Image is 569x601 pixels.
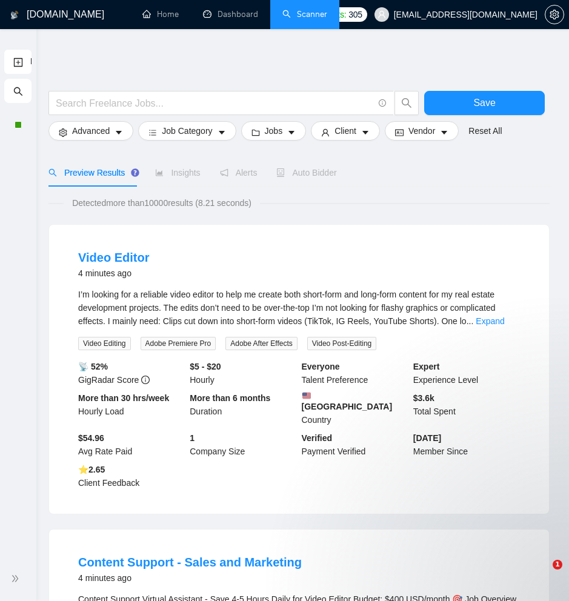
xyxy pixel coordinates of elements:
[78,288,520,328] div: I’m looking for a reliable video editor to help me create both short-form and long-form content f...
[394,91,419,115] button: search
[130,167,141,178] div: Tooltip anchor
[265,124,283,138] span: Jobs
[72,124,110,138] span: Advanced
[302,391,408,411] b: [GEOGRAPHIC_DATA]
[379,99,387,107] span: info-circle
[162,124,212,138] span: Job Category
[76,463,187,490] div: Client Feedback
[545,10,564,19] a: setting
[411,391,522,427] div: Total Spent
[48,121,133,141] button: settingAdvancedcaret-down
[411,431,522,458] div: Member Since
[59,128,67,137] span: setting
[115,128,123,137] span: caret-down
[311,121,380,141] button: userClientcaret-down
[321,128,330,137] span: user
[187,431,299,458] div: Company Size
[307,337,377,350] span: Video Post-Editing
[476,316,504,326] a: Expand
[155,168,164,177] span: area-chart
[4,50,32,74] li: New Scanner
[413,433,441,443] b: [DATE]
[413,362,440,371] b: Expert
[187,360,299,387] div: Hourly
[395,128,404,137] span: idcard
[251,128,260,137] span: folder
[241,121,307,141] button: folderJobscaret-down
[424,91,545,115] button: Save
[190,393,270,403] b: More than 6 months
[220,168,258,178] span: Alerts
[299,391,411,427] div: Country
[148,128,157,137] span: bars
[11,573,23,585] span: double-right
[10,5,19,25] img: logo
[78,337,131,350] span: Video Editing
[408,124,435,138] span: Vendor
[361,128,370,137] span: caret-down
[378,10,386,19] span: user
[413,393,434,403] b: $ 3.6k
[76,391,187,427] div: Hourly Load
[78,556,302,569] a: Content Support - Sales and Marketing
[225,337,298,350] span: Adobe After Effects
[48,168,136,178] span: Preview Results
[203,9,258,19] a: dashboardDashboard
[4,79,32,137] li: My Scanners
[395,98,418,108] span: search
[155,168,200,178] span: Insights
[334,124,356,138] span: Client
[348,8,362,21] span: 305
[302,433,333,443] b: Verified
[467,316,474,326] span: ...
[528,560,557,589] iframe: Intercom live chat
[299,431,411,458] div: Payment Verified
[78,251,149,264] a: Video Editor
[78,433,104,443] b: $54.96
[78,465,105,474] b: ⭐️ 2.65
[76,360,187,387] div: GigRadar Score
[218,128,226,137] span: caret-down
[76,431,187,458] div: Avg Rate Paid
[138,121,236,141] button: barsJob Categorycaret-down
[190,362,221,371] b: $5 - $20
[48,168,57,177] span: search
[302,362,340,371] b: Everyone
[13,50,23,75] a: New Scanner
[287,128,296,137] span: caret-down
[385,121,459,141] button: idcardVendorcaret-down
[78,290,495,326] span: I’m looking for a reliable video editor to help me create both short-form and long-form content f...
[78,362,108,371] b: 📡 52%
[302,391,311,400] img: 🇺🇸
[553,560,562,569] span: 1
[141,376,150,384] span: info-circle
[141,337,216,350] span: Adobe Premiere Pro
[411,360,522,387] div: Experience Level
[187,391,299,427] div: Duration
[220,168,228,177] span: notification
[276,168,336,178] span: Auto Bidder
[13,79,23,103] span: search
[78,571,302,585] div: 4 minutes ago
[473,95,495,110] span: Save
[276,168,285,177] span: robot
[78,266,149,281] div: 4 minutes ago
[282,9,327,19] a: searchScanner
[56,96,373,111] input: Search Freelance Jobs...
[78,393,169,403] b: More than 30 hrs/week
[468,124,502,138] a: Reset All
[142,9,179,19] a: homeHome
[299,360,411,387] div: Talent Preference
[440,128,448,137] span: caret-down
[545,5,564,24] button: setting
[190,433,195,443] b: 1
[64,196,260,210] span: Detected more than 10000 results (8.21 seconds)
